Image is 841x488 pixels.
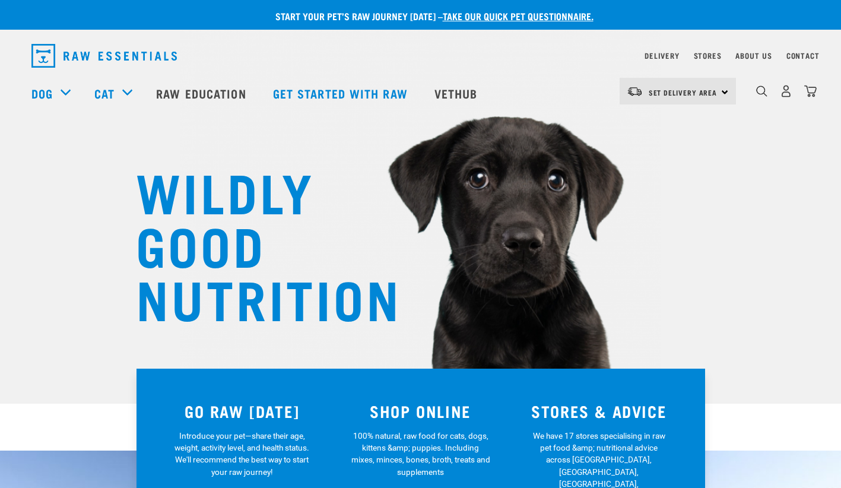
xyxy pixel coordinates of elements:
[172,430,312,479] p: Introduce your pet—share their age, weight, activity level, and health status. We'll recommend th...
[786,53,820,58] a: Contact
[338,402,503,420] h3: SHOP ONLINE
[804,85,817,97] img: home-icon@2x.png
[31,44,177,68] img: Raw Essentials Logo
[694,53,722,58] a: Stores
[627,86,643,97] img: van-moving.png
[136,163,373,324] h1: WILDLY GOOD NUTRITION
[517,402,681,420] h3: STORES & ADVICE
[780,85,792,97] img: user.png
[261,69,423,117] a: Get started with Raw
[645,53,679,58] a: Delivery
[94,84,115,102] a: Cat
[22,39,820,72] nav: dropdown navigation
[756,85,767,97] img: home-icon-1@2x.png
[423,69,493,117] a: Vethub
[144,69,261,117] a: Raw Education
[351,430,490,479] p: 100% natural, raw food for cats, dogs, kittens &amp; puppies. Including mixes, minces, bones, bro...
[160,402,325,420] h3: GO RAW [DATE]
[443,13,594,18] a: take our quick pet questionnaire.
[31,84,53,102] a: Dog
[735,53,772,58] a: About Us
[649,90,718,94] span: Set Delivery Area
